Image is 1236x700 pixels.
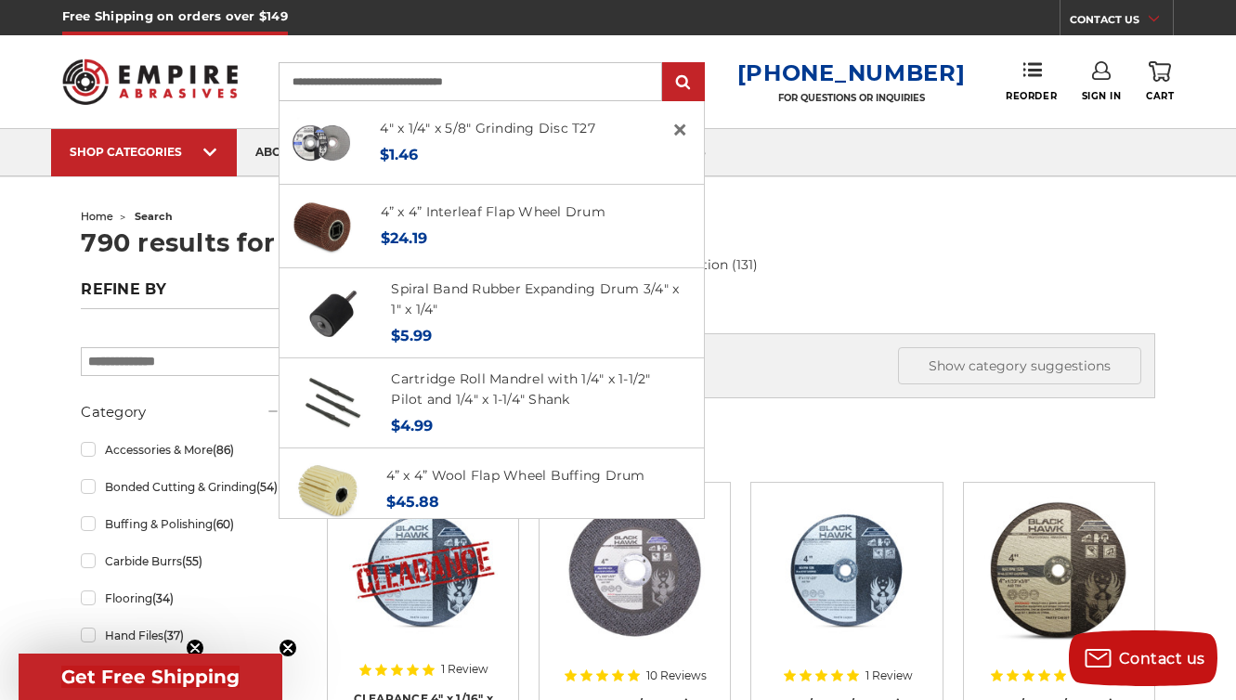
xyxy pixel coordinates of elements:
span: Sign In [1082,90,1122,102]
span: (54) [256,480,278,494]
button: Contact us [1069,630,1217,686]
span: × [671,111,688,148]
a: 4" x 1/16" x 3/8" Cutting Disc [764,496,929,660]
div: SHOP CATEGORIES [70,145,218,159]
span: (55) [182,554,202,568]
img: Empire Abrasives [62,47,238,116]
a: Bonded Cutting & Grinding [81,471,280,503]
a: Hand Files [81,619,280,652]
span: $45.88 [386,493,439,511]
span: Reorder [1006,90,1057,102]
img: 4 inch cut off wheel for angle grinder [561,496,709,644]
a: 4" x 1/4" x 5/8" Grinding Disc T27 [380,120,595,136]
input: Submit [665,64,702,101]
span: (86) [213,443,234,457]
a: Reorder [1006,61,1057,101]
a: Accessories & More [81,434,280,466]
h5: Categories [341,347,1140,384]
button: Show category suggestions [898,347,1141,384]
span: (34) [152,591,174,605]
span: (37) [163,629,184,642]
a: Cart [1146,61,1174,102]
a: Close [665,115,695,145]
span: 10 Reviews [646,670,707,681]
img: 4" x 1/32" x 3/8" Cutting Disc [984,496,1133,644]
p: FOR QUESTIONS OR INQUIRIES [737,92,966,104]
span: $24.19 [381,229,427,247]
span: search [135,210,173,223]
div: Get Free ShippingClose teaser [19,654,282,700]
img: Cartridge rolls mandrel [301,371,364,434]
a: Buffing & Polishing [81,508,280,540]
span: (60) [213,517,234,531]
a: 4 inch cut off wheel for angle grinder [553,496,717,660]
a: 4” x 4” Interleaf Flap Wheel Drum [381,203,605,220]
img: 4 inch interleaf flap wheel drum [291,195,354,258]
img: 4 inch BHA grinding wheels [290,111,353,175]
a: Spiral Band Rubber Expanding Drum 3/4" x 1" x 1/4" [391,280,679,318]
img: BHA's 3/4 inch x 1 inch rubber drum bottom profile, for reliable spiral band attachment. [301,281,364,344]
a: home [81,210,113,223]
button: Close teaser [279,639,297,657]
h1: 790 results for '4&quot; diameter cutting disc' [81,230,1154,255]
h5: Category [81,401,280,423]
a: CONTACT US [1070,9,1173,35]
span: $4.99 [391,417,433,434]
a: Flooring [81,582,280,615]
img: CLEARANCE 4" x 1/16" x 3/8" Cutting Disc [349,496,498,644]
span: Get Free Shipping [61,666,240,688]
a: Cartridge Roll Mandrel with 1/4" x 1-1/2" Pilot and 1/4" x 1-1/4" Shank [391,370,650,408]
a: [PHONE_NUMBER] [737,59,966,86]
a: Carbide Burrs [81,545,280,577]
a: 4” x 4” Wool Flap Wheel Buffing Drum [386,467,645,484]
a: CLEARANCE 4" x 1/16" x 3/8" Cutting Disc [341,496,505,660]
img: 4 inch buffing and polishing drum [296,459,359,522]
span: $1.46 [380,146,418,163]
h5: Refine by [81,280,280,309]
span: 1 Review [865,670,913,681]
a: about us [237,129,333,176]
span: 1 Review [441,664,488,675]
span: $5.99 [391,327,432,344]
img: 4" x 1/16" x 3/8" Cutting Disc [773,496,921,644]
span: Cart [1146,90,1174,102]
button: Close teaser [186,639,204,657]
span: Contact us [1119,650,1205,668]
a: 4" x 1/32" x 3/8" Cutting Disc [977,496,1141,660]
